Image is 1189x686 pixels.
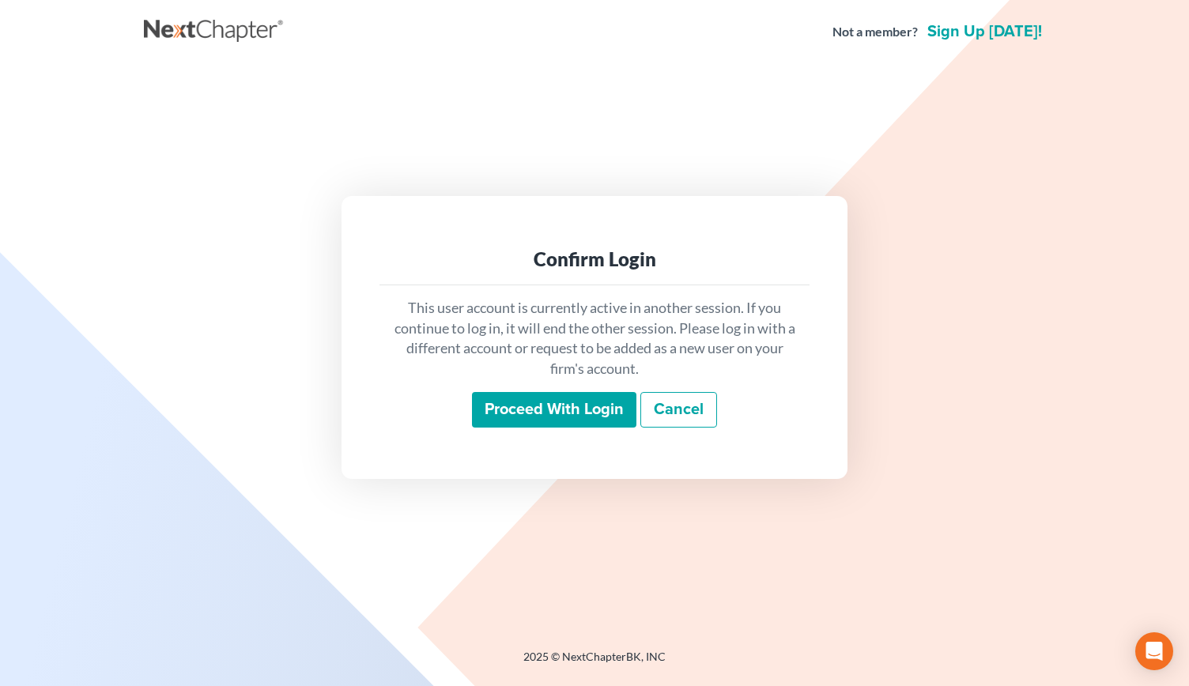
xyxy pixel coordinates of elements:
div: Open Intercom Messenger [1135,632,1173,670]
input: Proceed with login [472,392,636,428]
div: Confirm Login [392,247,797,272]
div: 2025 © NextChapterBK, INC [144,649,1045,677]
strong: Not a member? [832,23,918,41]
a: Sign up [DATE]! [924,24,1045,40]
p: This user account is currently active in another session. If you continue to log in, it will end ... [392,298,797,379]
a: Cancel [640,392,717,428]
